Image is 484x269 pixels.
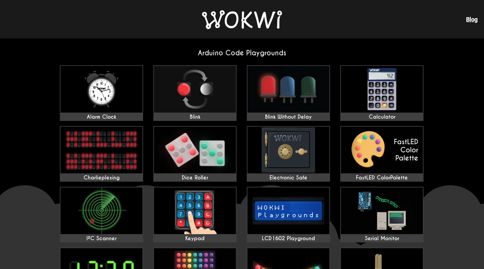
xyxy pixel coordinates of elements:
div: Charlieplexing [60,175,142,181]
img: Alarm Clock [60,66,142,113]
div: Dice Roller [154,175,236,181]
a: I²C Scanner [60,187,143,242]
img: FastLED ColorPalette [341,127,423,173]
img: Serial Monitor [341,187,423,234]
div: Alarm Clock [60,114,142,120]
a: Dice Roller [153,126,237,182]
div: FastLED ColorPalette [341,175,423,181]
div: Blink Without Delay [247,114,329,120]
div: I²C Scanner [60,235,142,242]
a: Alarm Clock [60,65,143,121]
a: Electronic Safe [247,126,330,182]
img: Electronic Safe [247,127,329,173]
img: I²C Scanner [60,187,142,234]
a: Keypad [153,187,237,242]
div: Keypad [154,235,236,242]
a: Serial Monitor [340,187,423,242]
img: Blink [154,66,236,113]
a: Blog [466,16,478,23]
img: Calculator [341,66,423,113]
div: Calculator [341,114,423,120]
div: Serial Monitor [341,235,423,242]
a: Charlieplexing [60,126,143,182]
img: Dice Roller [154,127,236,173]
a: LCD1602 Playground [247,187,330,242]
div: LCD1602 Playground [247,235,329,242]
a: FastLED ColorPalette [340,126,423,182]
img: Blink Without Delay [247,66,329,113]
div: Electronic Safe [247,175,329,181]
img: Wokwi [202,10,282,29]
a: Calculator [340,65,423,121]
a: Blink Without Delay [247,65,330,121]
img: LCD1602 Playground [247,187,329,234]
a: Blink [153,65,237,121]
div: Blink [154,114,236,120]
img: Keypad [154,187,236,234]
img: Charlieplexing [60,127,142,173]
h2: Arduino Code Playgrounds [55,49,429,57]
